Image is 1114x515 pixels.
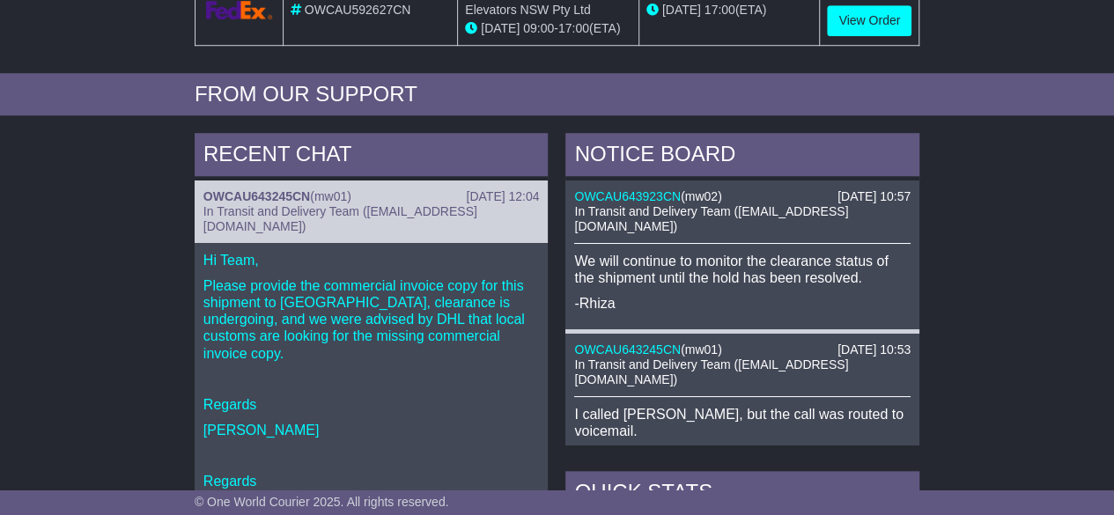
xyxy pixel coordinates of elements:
[565,133,919,180] div: NOTICE BOARD
[574,253,911,286] p: We will continue to monitor the clearance status of the shipment until the hold has been resolved.
[203,473,540,489] p: Regards
[203,277,540,362] p: Please provide the commercial invoice copy for this shipment to [GEOGRAPHIC_DATA], clearance is u...
[203,252,540,269] p: Hi Team,
[314,189,347,203] span: mw01
[305,3,411,17] span: OWCAU592627CN
[558,21,589,35] span: 17:00
[203,189,310,203] a: OWCAU643245CN
[662,3,701,17] span: [DATE]
[837,342,911,357] div: [DATE] 10:53
[203,189,540,204] div: ( )
[574,406,911,439] p: I called [PERSON_NAME], but the call was routed to voicemail.
[203,396,540,413] p: Regards
[646,1,813,19] div: (ETA)
[203,204,477,233] span: In Transit and Delivery Team ([EMAIL_ADDRESS][DOMAIN_NAME])
[523,21,554,35] span: 09:00
[195,133,549,180] div: RECENT CHAT
[705,3,735,17] span: 17:00
[465,19,631,38] div: - (ETA)
[837,189,911,204] div: [DATE] 10:57
[574,342,681,357] a: OWCAU643245CN
[574,189,911,204] div: ( )
[203,422,540,438] p: [PERSON_NAME]
[827,5,911,36] a: View Order
[195,495,449,509] span: © One World Courier 2025. All rights reserved.
[685,189,718,203] span: mw02
[195,82,919,107] div: FROM OUR SUPPORT
[574,357,848,386] span: In Transit and Delivery Team ([EMAIL_ADDRESS][DOMAIN_NAME])
[481,21,520,35] span: [DATE]
[685,342,718,357] span: mw01
[574,295,911,312] p: -Rhiza
[574,204,848,233] span: In Transit and Delivery Team ([EMAIL_ADDRESS][DOMAIN_NAME])
[206,1,272,19] img: GetCarrierServiceLogo
[466,189,539,204] div: [DATE] 12:04
[574,342,911,357] div: ( )
[574,189,681,203] a: OWCAU643923CN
